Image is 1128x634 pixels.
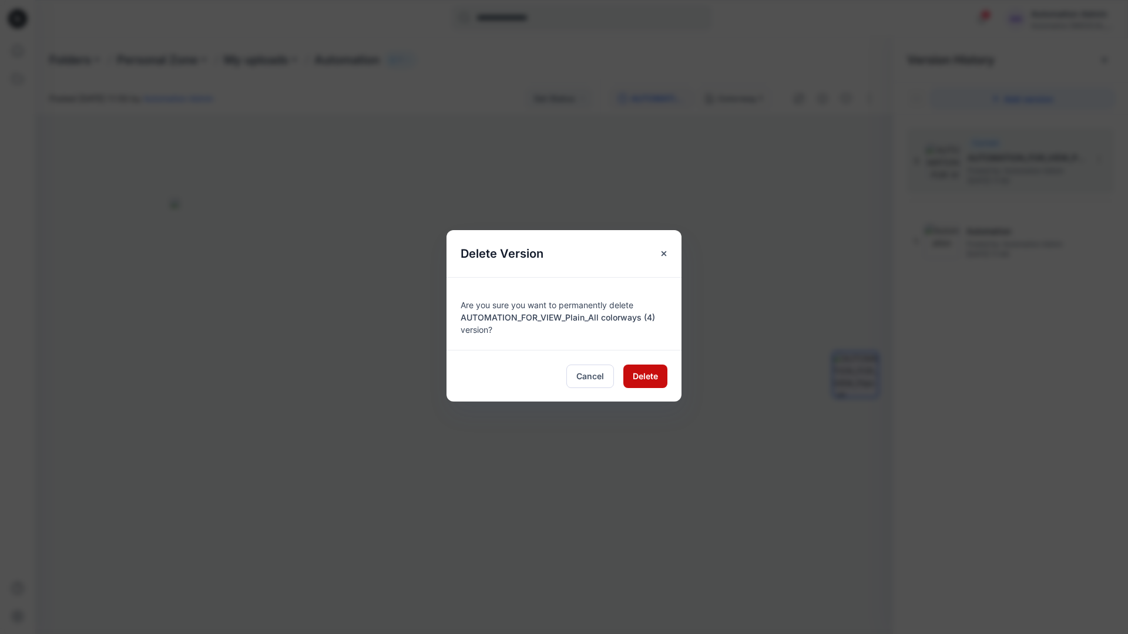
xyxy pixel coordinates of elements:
[653,243,674,264] button: Close
[461,292,667,336] div: Are you sure you want to permanently delete version?
[576,370,604,382] span: Cancel
[446,230,558,277] h5: Delete Version
[633,370,658,382] span: Delete
[461,312,655,322] span: AUTOMATION_FOR_VIEW_Plain_All colorways (4)
[623,365,667,388] button: Delete
[566,365,614,388] button: Cancel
